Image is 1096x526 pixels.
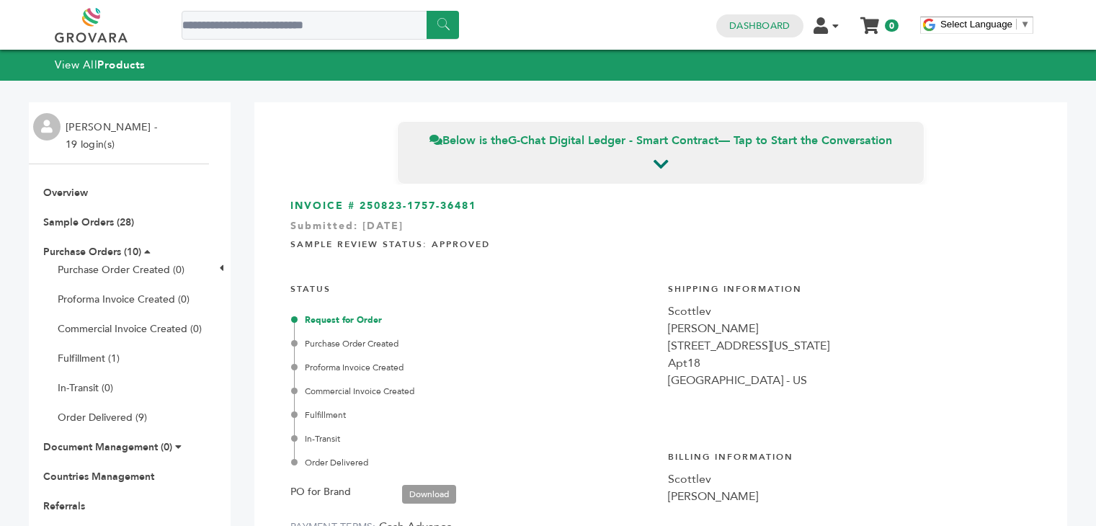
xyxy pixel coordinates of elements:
span: ​ [1016,19,1017,30]
div: Submitted: [DATE] [290,219,1031,241]
img: profile.png [33,113,61,141]
div: Request for Order [294,313,654,326]
a: Purchase Orders (10) [43,245,141,259]
div: Scottlev [668,471,1031,488]
h4: STATUS [290,272,654,303]
li: [PERSON_NAME] - 19 login(s) [66,119,161,153]
a: Order Delivered (9) [58,411,147,424]
div: Proforma Invoice Created [294,361,654,374]
a: Fulfillment (1) [58,352,120,365]
span: Below is the — Tap to Start the Conversation [429,133,892,148]
input: Search a product or brand... [182,11,459,40]
div: [STREET_ADDRESS][US_STATE] [668,337,1031,355]
h4: Billing Information [668,440,1031,471]
div: Scottlev [668,303,1031,320]
a: Sample Orders (28) [43,215,134,229]
a: Download [402,485,456,504]
h3: INVOICE # 250823-1757-36481 [290,199,1031,213]
a: Referrals [43,499,85,513]
a: Commercial Invoice Created (0) [58,322,202,336]
div: Order Delivered [294,456,654,469]
a: Overview [43,186,88,200]
a: Document Management (0) [43,440,172,454]
div: [GEOGRAPHIC_DATA] - US [668,372,1031,389]
div: Fulfillment [294,409,654,422]
div: Purchase Order Created [294,337,654,350]
a: Purchase Order Created (0) [58,263,184,277]
a: View AllProducts [55,58,146,72]
h4: Sample Review Status: Approved [290,228,1031,258]
div: [PERSON_NAME] [668,488,1031,505]
span: Select Language [940,19,1012,30]
span: 0 [885,19,899,32]
a: Dashboard [729,19,790,32]
div: In-Transit [294,432,654,445]
div: [PERSON_NAME] [668,320,1031,337]
a: Proforma Invoice Created (0) [58,293,190,306]
span: ▼ [1020,19,1030,30]
div: Apt18 [668,355,1031,372]
strong: G-Chat Digital Ledger - Smart Contract [508,133,718,148]
h4: Shipping Information [668,272,1031,303]
label: PO for Brand [290,483,351,501]
strong: Products [97,58,145,72]
a: Countries Management [43,470,154,483]
a: My Cart [862,13,878,28]
a: Select Language​ [940,19,1030,30]
a: In-Transit (0) [58,381,113,395]
div: Commercial Invoice Created [294,385,654,398]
